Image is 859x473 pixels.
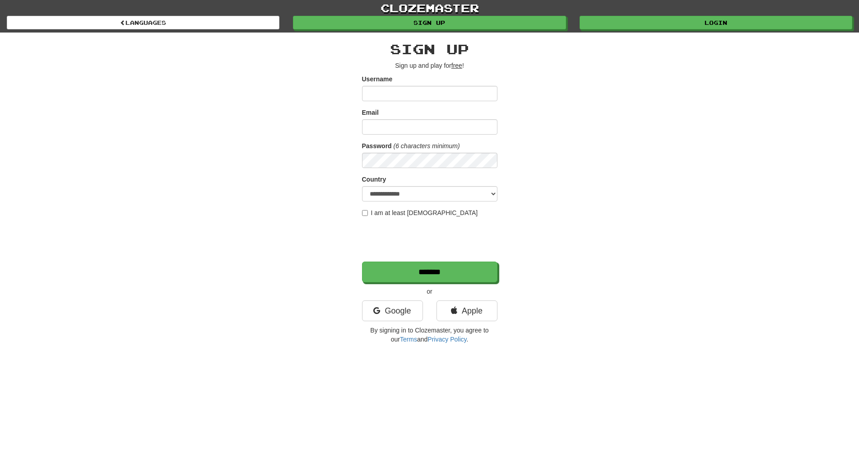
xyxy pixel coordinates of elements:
[362,210,368,216] input: I am at least [DEMOGRAPHIC_DATA]
[580,16,852,29] a: Login
[394,142,460,150] em: (6 characters minimum)
[362,300,423,321] a: Google
[362,222,499,257] iframe: reCAPTCHA
[362,326,497,344] p: By signing in to Clozemaster, you agree to our and .
[400,336,417,343] a: Terms
[362,287,497,296] p: or
[362,141,392,150] label: Password
[362,175,386,184] label: Country
[362,61,497,70] p: Sign up and play for !
[436,300,497,321] a: Apple
[362,75,393,84] label: Username
[451,62,462,69] u: free
[7,16,279,29] a: Languages
[293,16,566,29] a: Sign up
[362,108,379,117] label: Email
[427,336,466,343] a: Privacy Policy
[362,208,478,217] label: I am at least [DEMOGRAPHIC_DATA]
[362,42,497,56] h2: Sign up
